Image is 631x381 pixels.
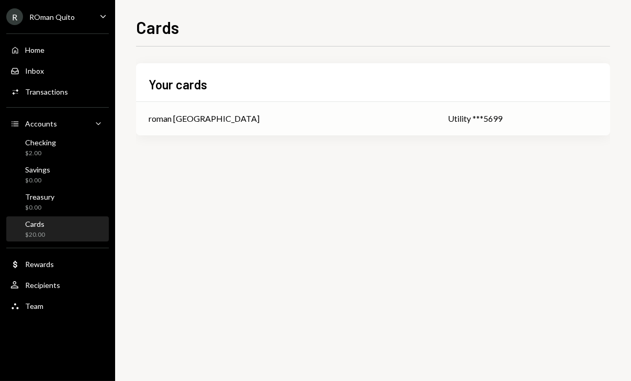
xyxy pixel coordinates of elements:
div: Utility ***5699 [448,112,598,125]
a: Rewards [6,255,109,273]
a: Cards$20.00 [6,216,109,241]
a: Checking$2.00 [6,135,109,160]
a: Transactions [6,82,109,101]
div: Accounts [25,119,57,128]
div: ROman Quito [29,13,75,21]
a: Savings$0.00 [6,162,109,187]
div: Rewards [25,260,54,269]
div: Home [25,45,44,54]
div: $20.00 [25,230,45,239]
a: Home [6,40,109,59]
div: Checking [25,138,56,147]
div: Inbox [25,66,44,75]
div: $0.00 [25,203,54,212]
div: Team [25,302,43,310]
div: $2.00 [25,149,56,158]
div: roman [GEOGRAPHIC_DATA] [149,112,260,125]
div: Treasury [25,192,54,201]
a: Team [6,296,109,315]
div: R [6,8,23,25]
h2: Your cards [149,76,207,93]
div: Savings [25,165,50,174]
a: Accounts [6,114,109,133]
a: Inbox [6,61,109,80]
div: Recipients [25,281,60,290]
div: Transactions [25,87,68,96]
h1: Cards [136,17,179,38]
div: $0.00 [25,176,50,185]
a: Recipients [6,275,109,294]
div: Cards [25,220,45,228]
a: Treasury$0.00 [6,189,109,214]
